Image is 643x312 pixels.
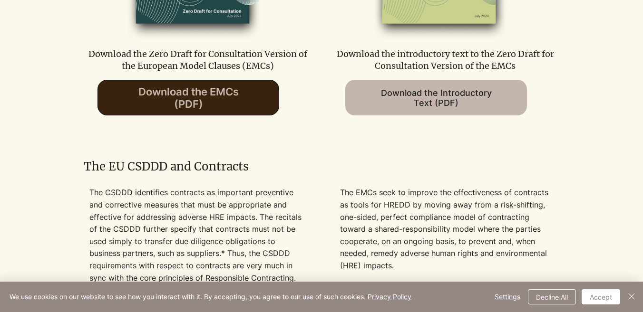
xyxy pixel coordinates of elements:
[528,289,576,304] button: Decline All
[89,187,303,284] p: The CSDDD identifies contracts as important preventive and corrective measures that must be appro...
[381,88,492,108] span: Download the Introductory Text (PDF)
[582,289,620,304] button: Accept
[626,289,637,304] button: Close
[332,48,559,72] p: Download the introductory text to the Zero Draft for Consultation Version of the EMCs
[84,159,559,175] h2: The EU CSDDD and Contracts
[10,293,411,301] span: We use cookies on our website to see how you interact with it. By accepting, you agree to our use...
[97,80,279,115] a: Download the EMCs (PDF)
[84,48,311,72] p: Download the Zero Draft for Consultation Version of the European Model Clauses (EMCs)
[345,80,527,115] a: Download the Introductory Text (PDF)
[626,291,637,302] img: Close
[368,293,411,301] a: Privacy Policy
[495,290,520,304] span: Settings
[138,85,239,110] span: Download the EMCs (PDF)
[340,187,554,272] p: The EMCs seek to improve the effectiveness of contracts as tools for HREDD by moving away from a ...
